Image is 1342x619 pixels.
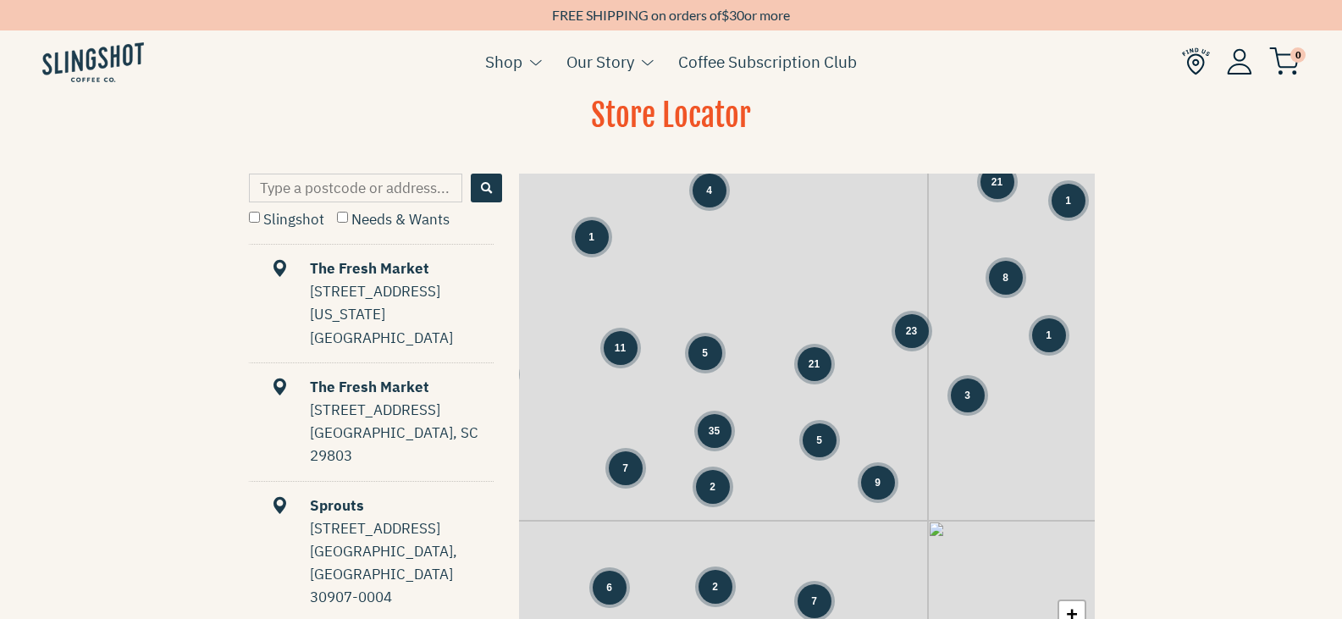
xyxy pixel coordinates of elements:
[980,165,1014,199] div: Group of 21 locations
[964,388,970,403] span: 3
[1032,318,1066,352] div: Group of 1 locations
[622,461,628,476] span: 7
[816,433,822,448] span: 5
[706,183,712,198] span: 4
[248,95,1095,158] h1: Store Locator
[693,174,726,207] div: Group of 4 locations
[485,49,522,75] a: Shop
[721,7,729,23] span: $
[251,495,494,517] div: Sprouts
[906,323,917,339] span: 23
[895,314,929,348] div: Group of 23 locations
[712,579,718,594] span: 2
[709,423,720,439] span: 35
[702,345,708,361] span: 5
[688,336,722,370] div: Group of 5 locations
[698,414,732,448] div: Group of 35 locations
[1052,184,1085,218] div: Group of 1 locations
[875,475,881,490] span: 9
[699,570,732,604] div: Group of 2 locations
[251,376,494,399] div: The Fresh Market
[861,466,895,500] div: Group of 9 locations
[710,479,715,495] span: 2
[696,470,730,504] div: Group of 2 locations
[249,210,324,229] label: Slingshot
[310,327,494,350] div: [GEOGRAPHIC_DATA]
[337,212,348,223] input: Needs & Wants
[951,379,985,412] div: Group of 3 locations
[798,584,831,618] div: Group of 7 locations
[604,331,638,365] div: Group of 11 locations
[337,210,450,229] label: Needs & Wants
[1065,193,1071,208] span: 1
[588,229,594,245] span: 1
[1182,47,1210,75] img: Find Us
[251,257,494,280] div: The Fresh Market
[609,451,643,485] div: Group of 7 locations
[615,340,626,356] span: 11
[249,212,260,223] input: Slingshot
[1002,270,1008,285] span: 8
[729,7,744,23] span: 30
[249,174,462,202] input: Type a postcode or address...
[1269,52,1300,72] a: 0
[310,399,494,422] div: [STREET_ADDRESS]
[811,594,817,609] span: 7
[803,423,837,457] div: Group of 5 locations
[989,261,1023,295] div: Group of 8 locations
[1269,47,1300,75] img: cart
[471,174,502,202] button: Search
[809,356,820,372] span: 21
[310,280,494,326] div: [STREET_ADDRESS][US_STATE]
[593,571,627,605] div: Group of 6 locations
[606,580,612,595] span: 6
[991,174,1002,190] span: 21
[678,49,857,75] a: Coffee Subscription Club
[575,220,609,254] div: Group of 1 locations
[310,517,494,540] div: [STREET_ADDRESS]
[1227,48,1252,75] img: Account
[566,49,634,75] a: Our Story
[1046,328,1052,343] span: 1
[798,347,831,381] div: Group of 21 locations
[310,540,494,610] div: [GEOGRAPHIC_DATA], [GEOGRAPHIC_DATA] 30907-0004
[310,422,494,467] div: [GEOGRAPHIC_DATA], SC 29803
[1290,47,1306,63] span: 0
